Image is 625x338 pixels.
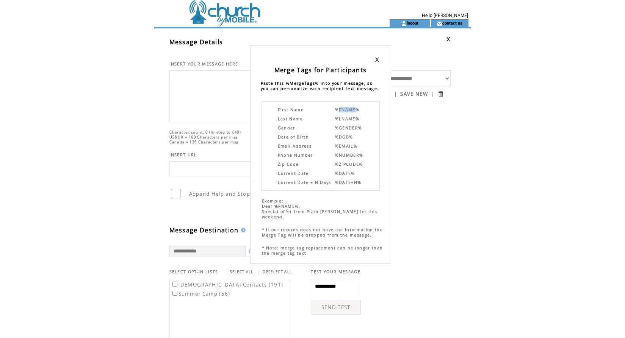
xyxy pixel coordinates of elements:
span: Current Date + N Days [278,180,331,185]
span: Email Address [278,143,312,149]
span: %FNAME% [335,107,359,112]
span: %EMAIL% [335,143,357,149]
span: Special offer from Pizza [PERSON_NAME] for this weekend. [262,209,378,220]
span: %DATE+N% [335,180,362,185]
span: Zip Code [278,162,299,167]
span: %DATE% [335,171,355,176]
span: Gender [278,125,295,131]
span: First Name [278,107,304,112]
span: Date of Birth [278,134,309,140]
span: Phone Number [278,153,313,158]
span: Last Name [278,116,303,121]
span: %NUMBER% [335,153,363,158]
span: Paste this %MergeTags% into your message, so you can personalize each recipient text message. [261,81,379,91]
span: Example: [262,198,284,204]
span: * Note: merge tag replacement can be longer than the merge tag text [262,245,383,256]
span: %GENDER% [335,125,362,131]
span: %ZIPCODE% [335,162,363,167]
span: %LNAME% [335,116,359,121]
span: Current Date [278,171,309,176]
span: * if our records does not have the information the Merge Tag will be dropped from the message. [262,227,383,238]
span: %DOB% [335,134,353,140]
span: Merge Tags for Participants [274,66,367,74]
span: Dear %FNAME%, [262,204,301,209]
